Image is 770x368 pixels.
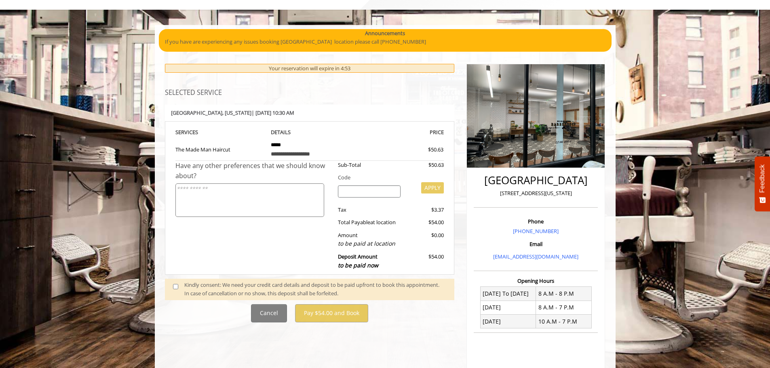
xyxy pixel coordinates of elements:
[476,219,596,224] h3: Phone
[195,128,198,136] span: S
[222,109,251,116] span: , [US_STATE]
[480,287,536,301] td: [DATE] To [DATE]
[332,206,407,214] div: Tax
[407,161,444,169] div: $50.63
[755,156,770,211] button: Feedback - Show survey
[332,231,407,248] div: Amount
[175,137,265,161] td: The Made Man Haircut
[265,128,354,137] th: DETAILS
[175,161,332,181] div: Have any other preferences that we should know about?
[184,281,446,298] div: Kindly consent: We need your credit card details and deposit to be paid upfront to book this appo...
[480,315,536,328] td: [DATE]
[338,253,378,269] b: Deposit Amount
[338,261,378,269] span: to be paid now
[407,252,444,270] div: $54.00
[399,145,443,154] div: $50.63
[332,161,407,169] div: Sub-Total
[295,304,368,322] button: Pay $54.00 and Book
[476,175,596,186] h2: [GEOGRAPHIC_DATA]
[513,227,559,235] a: [PHONE_NUMBER]
[536,315,592,328] td: 10 A.M - 7 P.M
[165,64,455,73] div: Your reservation will expire in 4:53
[759,164,766,193] span: Feedback
[407,231,444,248] div: $0.00
[354,128,444,137] th: PRICE
[251,304,287,322] button: Cancel
[536,301,592,314] td: 8 A.M - 7 P.M
[474,278,598,284] h3: Opening Hours
[365,29,405,38] b: Announcements
[493,253,578,260] a: [EMAIL_ADDRESS][DOMAIN_NAME]
[370,219,396,226] span: at location
[407,218,444,227] div: $54.00
[332,173,444,182] div: Code
[175,128,265,137] th: SERVICE
[165,89,455,97] h3: SELECTED SERVICE
[332,218,407,227] div: Total Payable
[165,38,605,46] p: If you have are experiencing any issues booking [GEOGRAPHIC_DATA] location please call [PHONE_NUM...
[480,301,536,314] td: [DATE]
[407,206,444,214] div: $3.37
[338,239,401,248] div: to be paid at location
[536,287,592,301] td: 8 A.M - 8 P.M
[171,109,294,116] b: [GEOGRAPHIC_DATA] | [DATE] 10:30 AM
[476,189,596,198] p: [STREET_ADDRESS][US_STATE]
[421,182,444,193] button: APPLY
[476,241,596,247] h3: Email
